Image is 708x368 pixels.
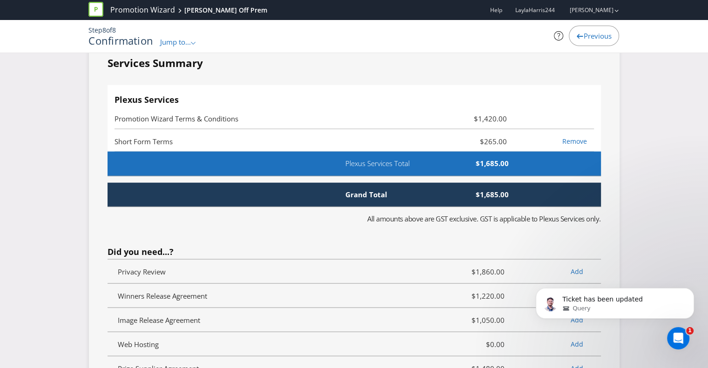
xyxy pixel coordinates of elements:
span: Step [88,26,102,34]
span: $1,685.00 [445,159,516,168]
span: 8 [102,26,106,34]
span: 1 [686,327,694,335]
span: $1,050.00 [433,314,512,326]
h4: Plexus Services [115,95,594,105]
iframe: Intercom notifications message [522,268,708,343]
span: Privacy Review [118,267,166,276]
span: Previous [583,31,611,40]
span: Image Release Agreement [118,315,200,325]
legend: Services Summary [108,56,203,71]
span: Jump to... [160,37,191,47]
span: LaylaHarris244 [515,6,554,14]
a: Remove [562,137,587,146]
a: Add [571,267,583,276]
span: Promotion Wizard Terms & Conditions [115,114,238,123]
a: Add [571,340,583,348]
a: Promotion Wizard [110,5,175,15]
span: Winners Release Agreement [118,291,207,301]
span: $265.00 [434,136,514,147]
span: $1,685.00 [410,190,516,200]
span: Web Hosting [118,340,159,349]
iframe: Intercom live chat [667,327,689,349]
span: Grand Total [338,190,409,200]
span: $1,220.00 [433,290,512,301]
span: 8 [112,26,116,34]
div: [PERSON_NAME] Off Prem [184,6,267,15]
a: [PERSON_NAME] [560,6,613,14]
span: of [106,26,112,34]
span: $0.00 [433,339,512,350]
span: $1,420.00 [434,113,514,124]
span: Plexus Services Total [338,159,445,168]
span: All amounts above are GST exclusive. GST is applicable to Plexus Services only. [367,214,601,223]
span: $1,860.00 [433,266,512,277]
h4: Did you need...? [108,248,601,257]
h1: Confirmation [88,35,153,46]
a: Help [490,6,502,14]
span: Short Form Terms [115,137,173,146]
